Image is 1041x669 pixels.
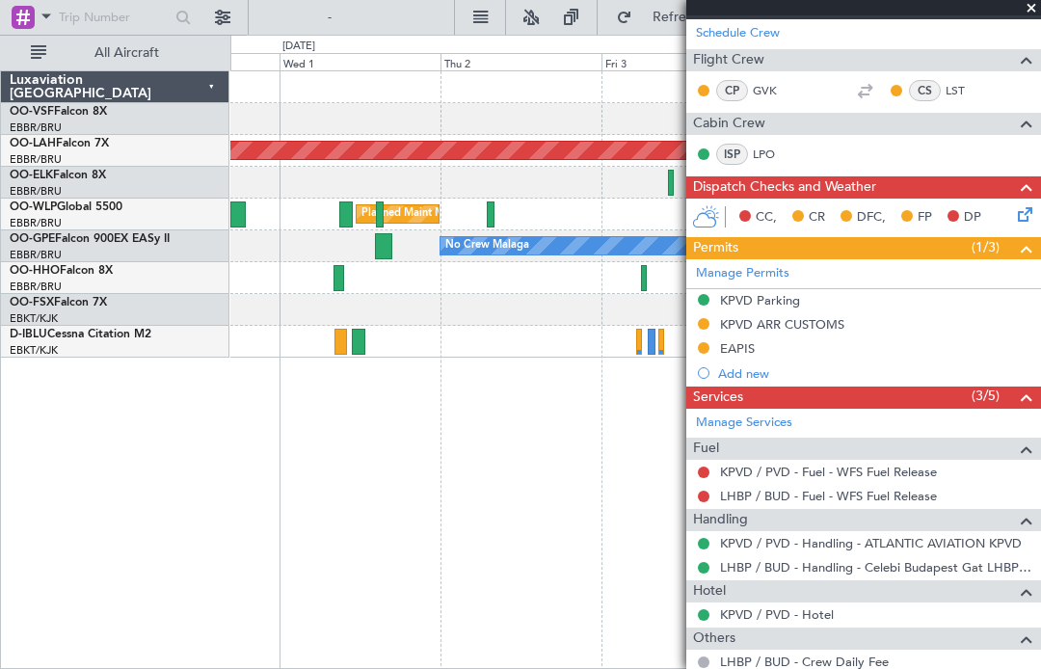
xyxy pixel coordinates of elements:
span: OO-LAH [10,138,56,149]
span: DP [964,208,981,227]
span: OO-FSX [10,297,54,308]
span: Cabin Crew [693,113,765,135]
span: OO-WLP [10,201,57,213]
a: OO-GPEFalcon 900EX EASy II [10,233,170,245]
a: OO-ELKFalcon 8X [10,170,106,181]
span: Others [693,628,735,650]
div: CP [716,80,748,101]
span: D-IBLU [10,329,47,340]
span: Services [693,387,743,409]
a: OO-FSXFalcon 7X [10,297,107,308]
div: Thu 2 [440,53,601,70]
a: LHBP / BUD - Handling - Celebi Budapest Gat LHBP / BUD [720,559,1031,575]
span: Fuel [693,438,719,460]
div: [DATE] [282,39,315,55]
a: Schedule Crew [696,24,780,43]
a: EBBR/BRU [10,152,62,167]
span: FP [918,208,932,227]
a: OO-HHOFalcon 8X [10,265,113,277]
input: Trip Number [59,3,170,32]
span: CR [809,208,825,227]
div: Fri 3 [601,53,762,70]
span: (3/5) [972,386,1000,406]
div: Wed 1 [280,53,440,70]
span: OO-VSF [10,106,54,118]
a: Manage Permits [696,264,789,283]
button: All Aircraft [21,38,209,68]
a: EBBR/BRU [10,216,62,230]
div: No Crew Malaga [445,231,529,260]
a: EBBR/BRU [10,120,62,135]
a: LST [946,82,989,99]
a: D-IBLUCessna Citation M2 [10,329,151,340]
div: CS [909,80,941,101]
a: OO-VSFFalcon 8X [10,106,107,118]
div: KPVD ARR CUSTOMS [720,316,844,333]
span: (1/3) [972,237,1000,257]
div: Add new [718,365,1031,382]
div: ISP [716,144,748,165]
span: OO-ELK [10,170,53,181]
a: EBKT/KJK [10,311,58,326]
div: KPVD Parking [720,292,800,308]
button: Refresh [607,2,723,33]
a: OO-LAHFalcon 7X [10,138,109,149]
div: EAPIS [720,340,755,357]
a: KPVD / PVD - Fuel - WFS Fuel Release [720,464,937,480]
span: Dispatch Checks and Weather [693,176,876,199]
span: All Aircraft [50,46,203,60]
span: DFC, [857,208,886,227]
a: Manage Services [696,414,792,433]
span: Permits [693,237,738,259]
a: KPVD / PVD - Handling - ATLANTIC AVIATION KPVD [720,535,1022,551]
span: OO-HHO [10,265,60,277]
a: EBBR/BRU [10,184,62,199]
a: EBBR/BRU [10,248,62,262]
a: EBBR/BRU [10,280,62,294]
span: Hotel [693,580,726,602]
a: LHBP / BUD - Fuel - WFS Fuel Release [720,488,937,504]
div: Planned Maint Milan (Linate) [361,200,500,228]
a: EBKT/KJK [10,343,58,358]
span: Refresh [636,11,717,24]
span: OO-GPE [10,233,55,245]
a: OO-WLPGlobal 5500 [10,201,122,213]
a: GVK [753,82,796,99]
a: LPO [753,146,796,163]
span: Handling [693,509,748,531]
span: CC, [756,208,777,227]
span: Flight Crew [693,49,764,71]
a: KPVD / PVD - Hotel [720,606,834,623]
